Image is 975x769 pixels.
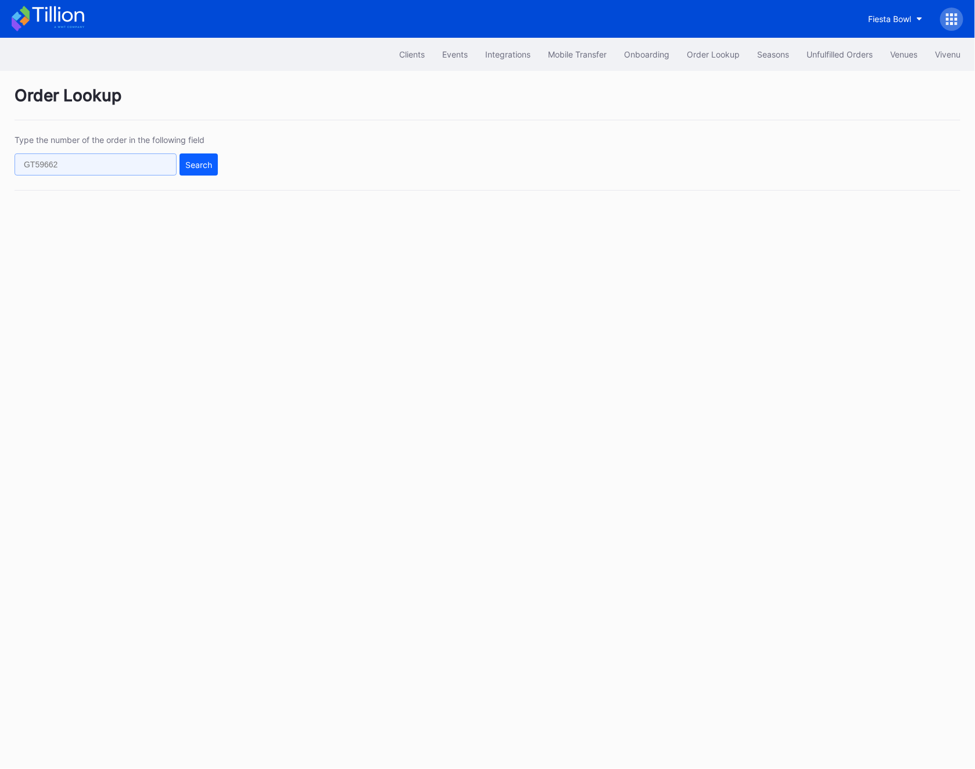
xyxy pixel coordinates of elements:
div: Integrations [485,49,530,59]
div: Fiesta Bowl [868,14,911,24]
button: Integrations [476,44,539,65]
div: Order Lookup [15,85,960,120]
div: Seasons [757,49,789,59]
button: Order Lookup [678,44,748,65]
button: Vivenu [926,44,969,65]
div: Order Lookup [687,49,740,59]
div: Events [442,49,468,59]
div: Clients [399,49,425,59]
button: Venues [881,44,926,65]
button: Fiesta Bowl [859,8,931,30]
div: Search [185,160,212,170]
div: Onboarding [624,49,669,59]
div: Mobile Transfer [548,49,607,59]
button: Clients [390,44,433,65]
div: Type the number of the order in the following field [15,135,218,145]
button: Unfulfilled Orders [798,44,881,65]
button: Seasons [748,44,798,65]
button: Search [180,153,218,176]
div: Vivenu [935,49,960,59]
div: Unfulfilled Orders [806,49,873,59]
button: Events [433,44,476,65]
div: Venues [890,49,917,59]
input: GT59662 [15,153,177,176]
button: Onboarding [615,44,678,65]
button: Mobile Transfer [539,44,615,65]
